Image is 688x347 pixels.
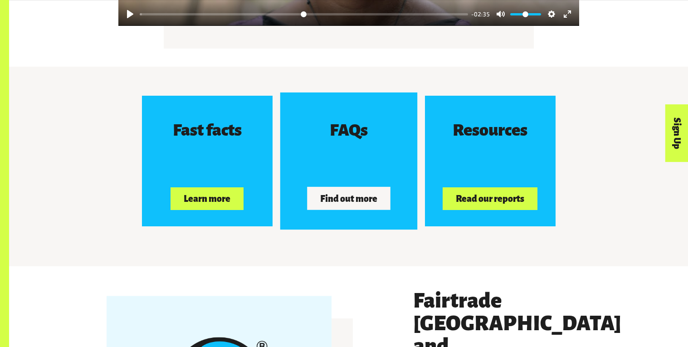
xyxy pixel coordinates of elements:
a: Resources Read our reports [425,96,556,226]
button: Play, Fairtrade empower farmers and workers [123,7,137,21]
button: Learn more [171,187,243,210]
h3: FAQs [330,121,368,139]
button: Find out more [307,187,390,210]
input: Volume [510,10,541,19]
h3: Fast facts [173,121,242,139]
div: Current time [469,9,492,19]
a: Fast facts Learn more [142,96,273,226]
h3: Resources [453,121,527,139]
a: FAQs Find out more [280,93,417,230]
button: Read our reports [443,187,537,210]
input: Seek [140,10,468,19]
